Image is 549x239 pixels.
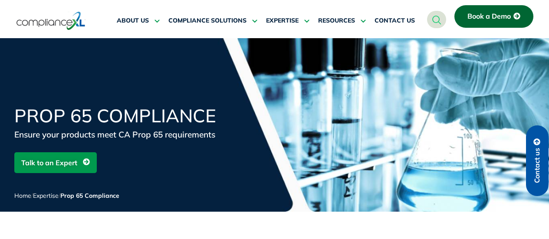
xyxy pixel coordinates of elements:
a: Home [14,192,31,200]
span: CONTACT US [375,17,415,25]
span: Talk to an Expert [21,154,77,171]
span: Book a Demo [467,13,511,20]
h1: Prop 65 Compliance [14,107,223,125]
span: Contact us [533,148,541,183]
a: navsearch-button [427,11,446,28]
a: COMPLIANCE SOLUTIONS [168,10,257,31]
span: EXPERTISE [266,17,299,25]
a: Contact us [526,125,549,196]
a: Talk to an Expert [14,152,97,173]
span: ABOUT US [117,17,149,25]
a: CONTACT US [375,10,415,31]
span: COMPLIANCE SOLUTIONS [168,17,247,25]
span: RESOURCES [318,17,355,25]
a: RESOURCES [318,10,366,31]
a: Expertise [33,192,59,200]
a: EXPERTISE [266,10,309,31]
a: ABOUT US [117,10,160,31]
div: Ensure your products meet CA Prop 65 requirements [14,128,223,141]
a: Book a Demo [454,5,533,28]
span: / / [14,192,119,200]
span: Prop 65 Compliance [60,192,119,200]
img: logo-one.svg [16,11,85,31]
